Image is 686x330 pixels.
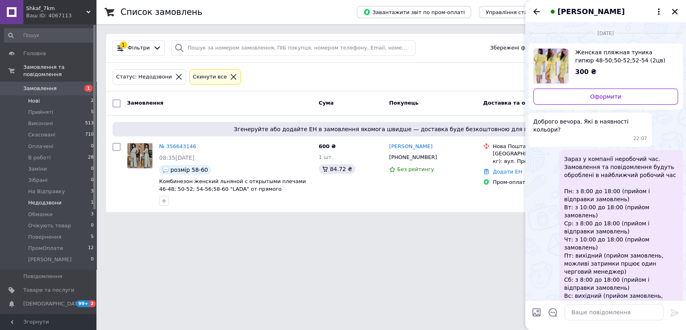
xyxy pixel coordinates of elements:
[91,199,94,206] span: 1
[159,178,306,199] a: Комбинезон женский льняной с открытыми плечами 46-48; 50-52; 54-56;58-60 "LADA" от прямого постав...
[191,73,229,81] div: Cкинути все
[91,165,94,173] span: 0
[91,143,94,150] span: 0
[88,154,94,161] span: 28
[28,120,53,127] span: Виконані
[28,233,61,241] span: Повернення
[633,135,647,142] span: 22:07 10.08.2025
[490,44,545,52] span: Збережені фільтри:
[171,40,416,56] input: Пошук за номером замовлення, ПІБ покупця, номером телефону, Email, номером накладної
[387,152,438,163] div: [PHONE_NUMBER]
[91,109,94,116] span: 5
[91,188,94,195] span: 3
[485,9,547,15] span: Управління статусами
[116,125,667,133] span: Згенеруйте або додайте ЕН в замовлення якомога швидше — доставка буде безкоштовною для покупця
[534,49,568,83] img: 6781891188_w700_h500_zhenskaya-plyazhnaya-tunika.jpg
[28,109,53,116] span: Прийняті
[28,245,63,252] span: ПромОплати
[91,177,94,184] span: 0
[397,166,434,172] span: Без рейтингу
[91,211,94,218] span: 3
[159,155,195,161] span: 08:35[DATE]
[548,307,558,318] button: Відкрити шаблони відповідей
[28,211,53,218] span: Обманки
[564,155,678,316] span: Зараз у компанії неробочий час. Замовлення та повідомлення будуть оброблені в найближчий робочий ...
[162,167,169,173] img: :speech_balloon:
[493,150,590,165] div: [GEOGRAPHIC_DATA], №124 (до 10 кг): вул. Проїзна, 12
[389,100,418,106] span: Покупець
[120,41,127,49] div: 1
[85,131,94,138] span: 710
[557,6,625,17] span: [PERSON_NAME]
[319,154,333,160] span: 1 шт.
[91,97,94,105] span: 2
[23,287,74,294] span: Товари та послуги
[91,222,94,229] span: 0
[91,233,94,241] span: 5
[493,169,522,175] a: Додати ЕН
[28,165,47,173] span: Заміни
[28,188,65,195] span: На Відправку
[170,167,208,173] span: розмір 58-60
[389,143,432,151] a: [PERSON_NAME]
[128,44,150,52] span: Фільтри
[319,164,355,174] div: 84.72 ₴
[76,300,90,307] span: 99+
[88,245,94,252] span: 12
[548,6,663,17] button: [PERSON_NAME]
[91,256,94,263] span: 0
[84,85,92,92] span: 1
[28,131,55,138] span: Скасовані
[493,143,590,150] div: Нова Пошта
[159,143,196,149] a: № 356643146
[127,143,152,168] img: Фото товару
[23,273,62,280] span: Повідомлення
[533,118,647,134] span: Доброго вечора. Які в наявності кольори?
[670,7,680,16] button: Закрити
[532,7,541,16] button: Назад
[90,300,96,307] span: 2
[23,300,83,307] span: [DEMOGRAPHIC_DATA]
[23,85,57,92] span: Замовлення
[23,64,96,78] span: Замовлення та повідомлення
[363,8,465,16] span: Завантажити звіт по пром-оплаті
[85,120,94,127] span: 513
[319,143,336,149] span: 600 ₴
[127,100,163,106] span: Замовлення
[533,89,678,105] a: Оформити
[533,48,678,84] a: Переглянути товар
[319,100,334,106] span: Cума
[594,30,617,37] span: [DATE]
[357,6,471,18] button: Завантажити звіт по пром-оплаті
[28,177,47,184] span: Зібрані
[575,48,672,64] span: Женская пляжная туника гипюр 48-50;50-52;52-54 (2цв) "ANTONOVA" недорого от прямого поставщика
[121,7,202,17] h1: Список замовлень
[493,179,590,186] div: Пром-оплата
[528,29,683,37] div: 10.08.2025
[28,154,51,161] span: В роботі
[483,100,543,106] span: Доставка та оплата
[115,73,174,81] div: Статус: Недодзвони
[23,50,46,57] span: Головна
[575,68,596,76] span: 300 ₴
[4,28,94,43] input: Пошук
[28,222,71,229] span: Очікують товар
[26,12,96,19] div: Ваш ID: 4067113
[127,143,153,169] a: Фото товару
[28,199,61,206] span: Недодзвони
[28,256,72,263] span: [PERSON_NAME]
[26,5,86,12] span: Shkaf_7km
[28,143,53,150] span: Оплачені
[479,6,553,18] button: Управління статусами
[28,97,40,105] span: Нові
